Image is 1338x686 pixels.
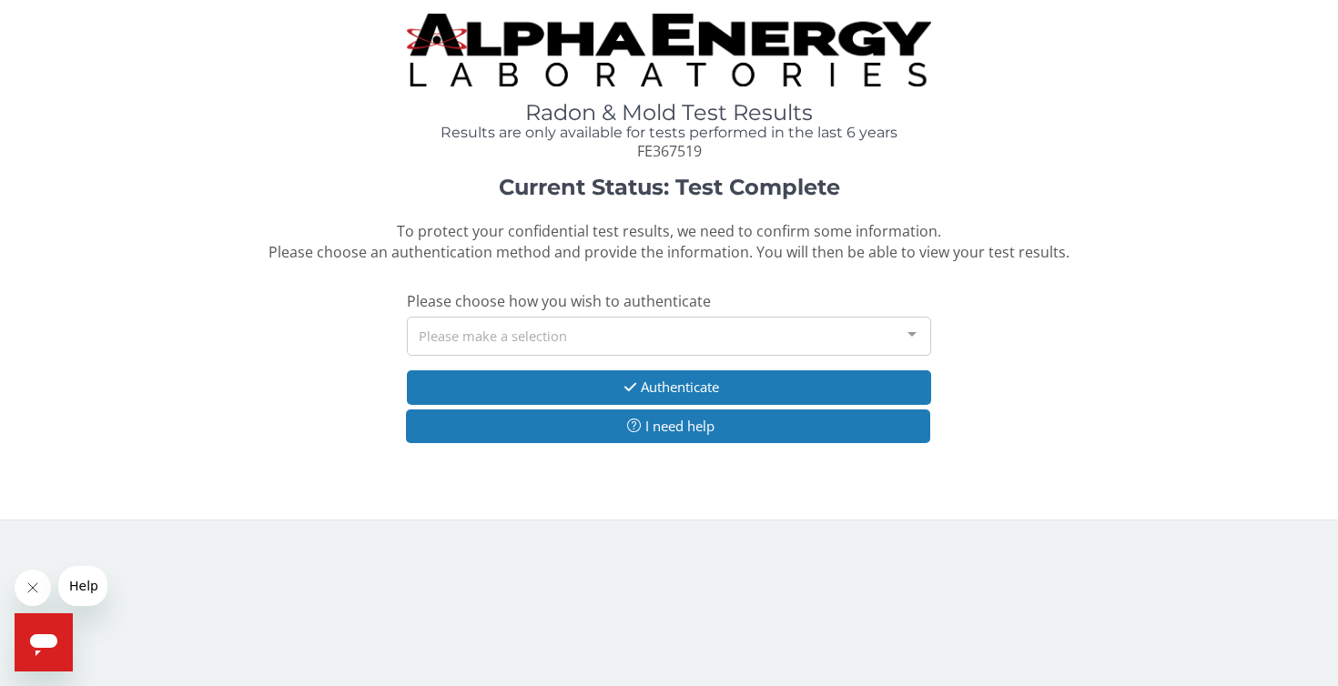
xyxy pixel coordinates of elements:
[407,14,931,86] img: TightCrop.jpg
[407,291,711,311] span: Please choose how you wish to authenticate
[407,101,931,125] h1: Radon & Mold Test Results
[58,566,107,606] iframe: Message from company
[407,125,931,141] h4: Results are only available for tests performed in the last 6 years
[499,174,840,200] strong: Current Status: Test Complete
[15,613,73,671] iframe: Button to launch messaging window
[406,409,930,443] button: I need help
[637,141,702,161] span: FE367519
[15,570,51,606] iframe: Close message
[269,221,1069,262] span: To protect your confidential test results, we need to confirm some information. Please choose an ...
[419,325,567,346] span: Please make a selection
[407,370,931,404] button: Authenticate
